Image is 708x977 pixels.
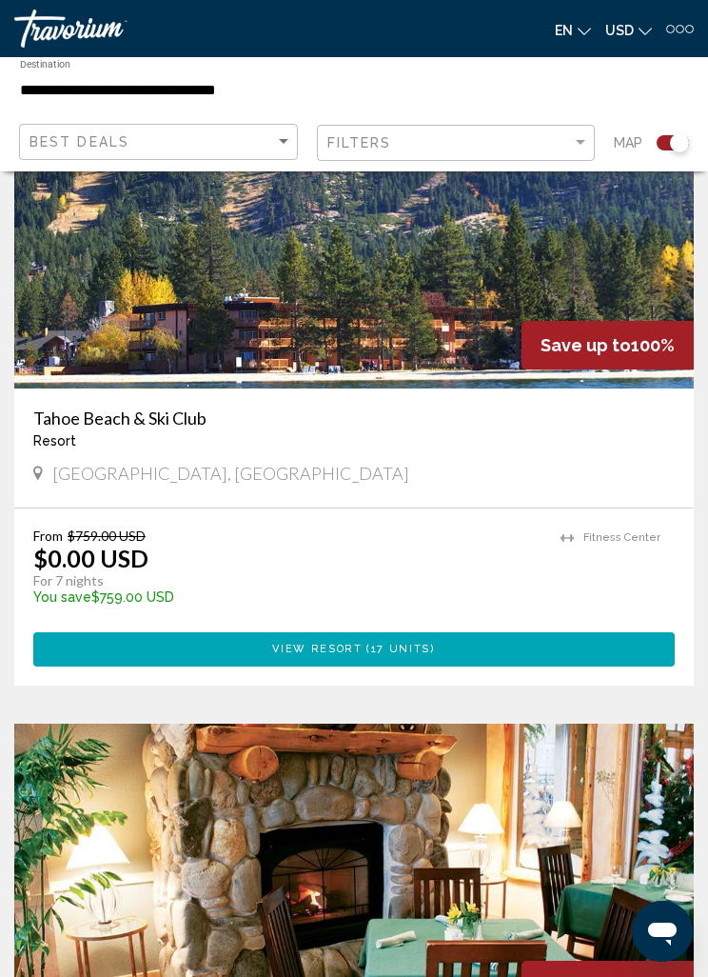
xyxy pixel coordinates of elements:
[272,643,362,655] span: View Resort
[371,643,430,655] span: 17 units
[33,433,76,449] span: Resort
[33,589,541,605] p: $759.00 USD
[362,643,435,655] span: ( )
[33,408,675,429] a: Tahoe Beach & Ski Club
[317,124,596,163] button: Filter
[614,130,642,156] span: Map
[327,135,392,150] span: Filters
[555,23,573,38] span: en
[541,335,631,355] span: Save up to
[632,901,693,962] iframe: Button to launch messaging window
[605,23,634,38] span: USD
[68,528,146,544] span: $759.00 USD
[33,528,63,544] span: From
[52,463,409,484] span: [GEOGRAPHIC_DATA], [GEOGRAPHIC_DATA]
[555,16,591,44] button: Change language
[14,84,694,389] img: ii_tsk1.jpg
[14,10,344,48] a: Travorium
[583,531,660,544] span: Fitness Center
[33,632,675,667] button: View Resort(17 units)
[33,572,541,589] p: For 7 nights
[29,134,292,150] mat-select: Sort by
[521,321,694,369] div: 100%
[605,16,652,44] button: Change currency
[33,589,91,605] span: You save
[29,134,129,150] span: Best Deals
[33,544,148,572] p: $0.00 USD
